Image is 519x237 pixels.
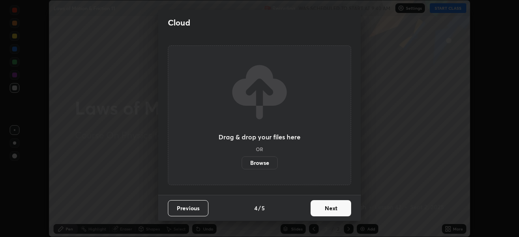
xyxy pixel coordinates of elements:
[311,200,351,216] button: Next
[168,200,208,216] button: Previous
[254,204,257,212] h4: 4
[168,17,190,28] h2: Cloud
[258,204,261,212] h4: /
[219,134,300,140] h3: Drag & drop your files here
[262,204,265,212] h4: 5
[256,147,263,152] h5: OR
